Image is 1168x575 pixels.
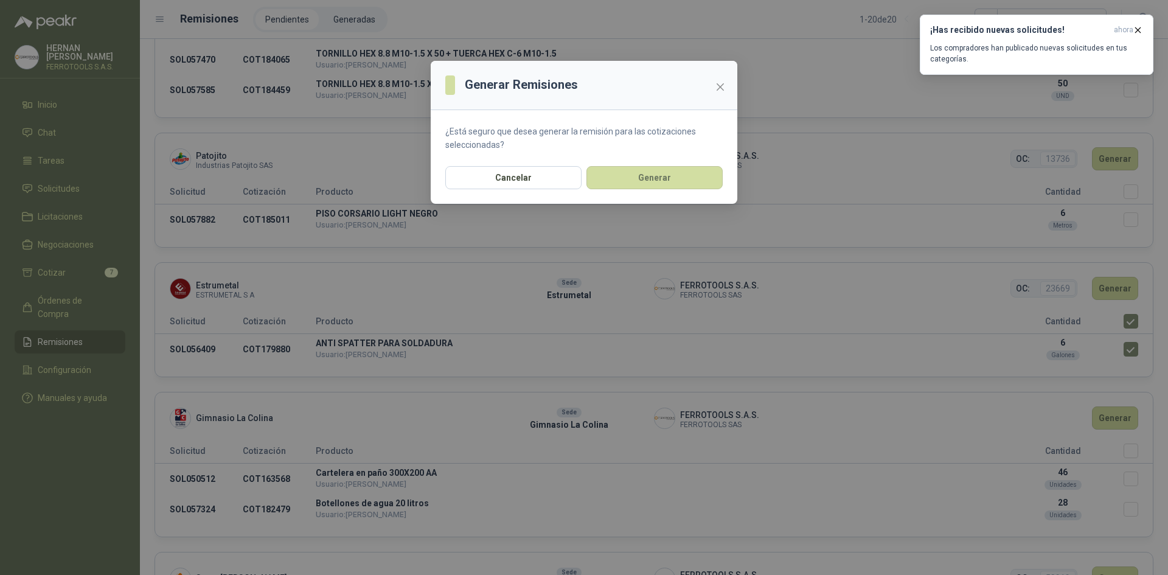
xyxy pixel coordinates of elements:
[465,75,578,94] h3: Generar Remisiones
[445,166,582,189] button: Cancelar
[445,125,723,152] p: ¿Está seguro que desea generar la remisión para las cotizaciones seleccionadas?
[711,77,730,97] button: Close
[715,82,725,92] span: close
[586,166,723,189] button: Generar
